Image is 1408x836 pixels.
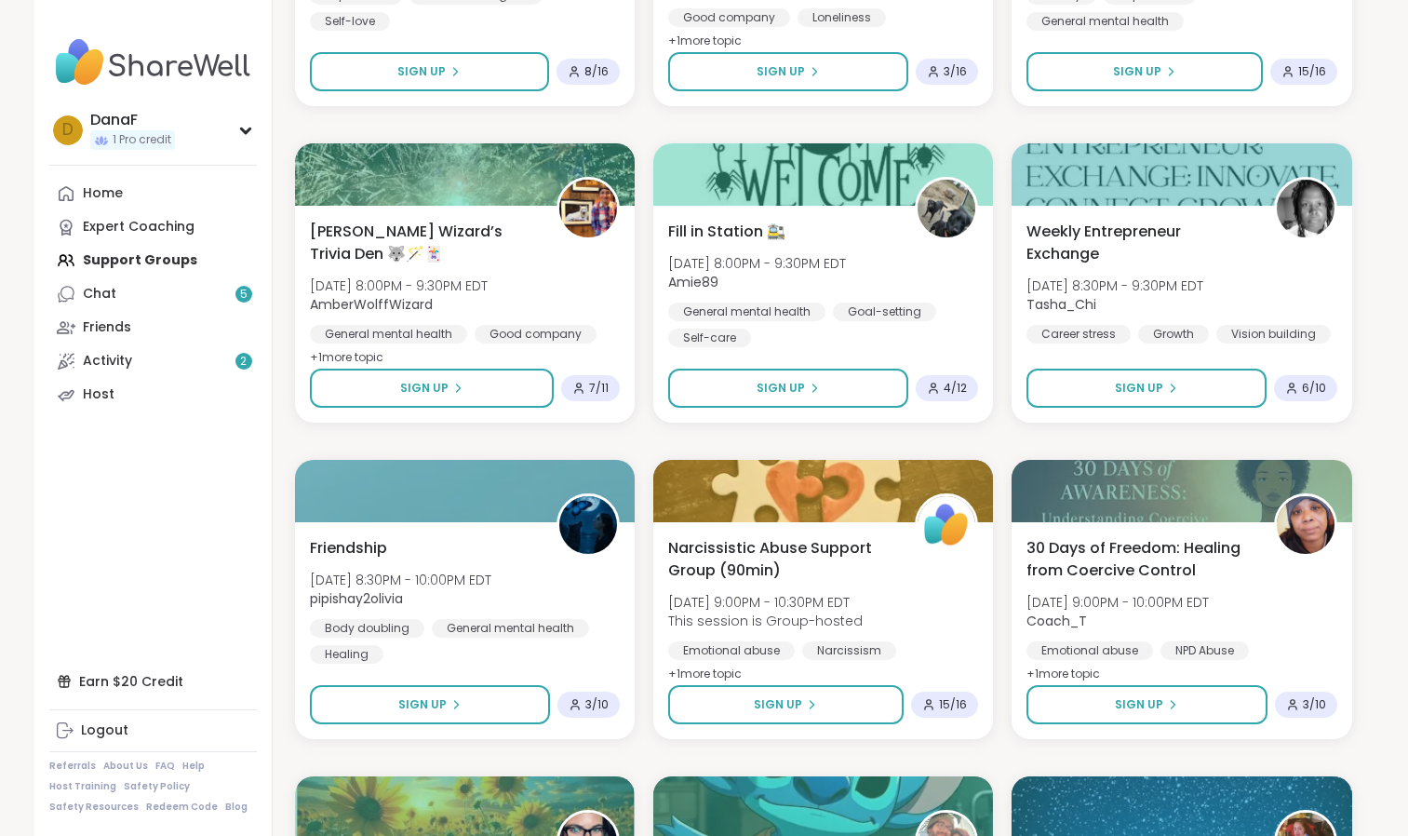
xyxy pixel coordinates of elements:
[668,221,785,243] span: Fill in Station 🚉
[397,63,446,80] span: Sign Up
[944,381,967,396] span: 4 / 12
[310,571,491,589] span: [DATE] 8:30PM - 10:00PM EDT
[668,329,751,347] div: Self-care
[559,496,617,554] img: pipishay2olivia
[49,277,257,311] a: Chat5
[310,537,387,560] span: Friendship
[1026,612,1087,630] b: Coach_T
[1026,369,1266,408] button: Sign Up
[62,118,74,142] span: D
[310,589,403,608] b: pipishay2olivia
[559,180,617,237] img: AmberWolffWizard
[1113,63,1161,80] span: Sign Up
[668,52,908,91] button: Sign Up
[1302,381,1326,396] span: 6 / 10
[155,760,175,773] a: FAQ
[1026,295,1096,314] b: Tasha_Chi
[83,352,132,371] div: Activity
[432,619,589,638] div: General mental health
[1277,180,1334,237] img: Tasha_Chi
[310,369,554,408] button: Sign Up
[310,276,488,295] span: [DATE] 8:00PM - 9:30PM EDT
[1026,325,1131,344] div: Career stress
[833,303,936,321] div: Goal-setting
[103,760,148,773] a: About Us
[310,619,424,638] div: Body doubling
[310,52,549,91] button: Sign Up
[124,780,190,793] a: Safety Policy
[146,801,218,814] a: Redeem Code
[1216,325,1331,344] div: Vision building
[182,760,205,773] a: Help
[310,685,550,724] button: Sign Up
[83,218,194,236] div: Expert Coaching
[1303,697,1326,712] span: 3 / 10
[668,8,790,27] div: Good company
[668,303,825,321] div: General mental health
[1026,12,1184,31] div: General mental health
[49,30,257,95] img: ShareWell Nav Logo
[1277,496,1334,554] img: Coach_T
[90,110,175,130] div: DanaF
[668,369,908,408] button: Sign Up
[49,760,96,773] a: Referrals
[400,380,449,397] span: Sign Up
[918,180,975,237] img: Amie89
[1026,685,1267,724] button: Sign Up
[1026,221,1253,265] span: Weekly Entrepreneur Exchange
[49,714,257,748] a: Logout
[668,641,795,660] div: Emotional abuse
[49,665,257,698] div: Earn $20 Credit
[1026,276,1203,295] span: [DATE] 8:30PM - 9:30PM EDT
[668,685,904,724] button: Sign Up
[918,496,975,554] img: ShareWell
[81,721,128,740] div: Logout
[310,645,383,664] div: Healing
[1160,641,1249,660] div: NPD Abuse
[1298,64,1326,79] span: 15 / 16
[49,780,116,793] a: Host Training
[83,385,114,404] div: Host
[113,132,171,148] span: 1 Pro credit
[1026,593,1209,612] span: [DATE] 9:00PM - 10:00PM EDT
[398,696,447,713] span: Sign Up
[802,641,896,660] div: Narcissism
[49,344,257,378] a: Activity2
[944,64,967,79] span: 3 / 16
[668,273,718,291] b: Amie89
[225,801,248,814] a: Blog
[584,64,609,79] span: 8 / 16
[1115,380,1163,397] span: Sign Up
[49,311,257,344] a: Friends
[310,325,467,344] div: General mental health
[49,801,139,814] a: Safety Resources
[310,221,536,265] span: [PERSON_NAME] Wizard’s Trivia Den 🐺🪄🃏
[1026,641,1153,660] div: Emotional abuse
[310,295,433,314] b: AmberWolffWizard
[310,12,390,31] div: Self-love
[83,184,123,203] div: Home
[757,63,805,80] span: Sign Up
[1026,52,1262,91] button: Sign Up
[49,210,257,244] a: Expert Coaching
[49,378,257,411] a: Host
[589,381,609,396] span: 7 / 11
[668,612,863,630] span: This session is Group-hosted
[83,318,131,337] div: Friends
[668,254,846,273] span: [DATE] 8:00PM - 9:30PM EDT
[798,8,886,27] div: Loneliness
[939,697,967,712] span: 15 / 16
[668,593,863,612] span: [DATE] 9:00PM - 10:30PM EDT
[240,354,247,370] span: 2
[757,380,805,397] span: Sign Up
[49,177,257,210] a: Home
[585,697,609,712] span: 3 / 10
[83,285,116,303] div: Chat
[668,537,894,582] span: Narcissistic Abuse Support Group (90min)
[1138,325,1209,344] div: Growth
[475,325,597,344] div: Good company
[754,696,802,713] span: Sign Up
[1115,696,1163,713] span: Sign Up
[240,287,248,303] span: 5
[1026,537,1253,582] span: 30 Days of Freedom: Healing from Coercive Control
